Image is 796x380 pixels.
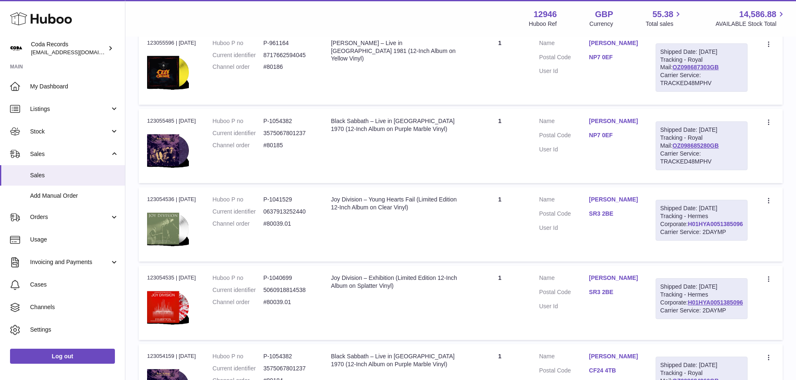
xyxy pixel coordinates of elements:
[263,365,314,372] dd: 3575067801237
[534,9,557,20] strong: 12946
[213,220,264,228] dt: Channel order
[673,64,719,70] a: OZ098687303GB
[213,365,264,372] dt: Current identifier
[263,208,314,216] dd: 0637913252440
[539,224,589,232] dt: User Id
[30,128,110,136] span: Stock
[539,146,589,154] dt: User Id
[30,150,110,158] span: Sales
[147,284,189,330] img: 129461744115793.png
[590,20,613,28] div: Currency
[539,302,589,310] dt: User Id
[30,83,119,91] span: My Dashboard
[30,281,119,289] span: Cases
[539,367,589,377] dt: Postal Code
[589,352,639,360] a: [PERSON_NAME]
[147,196,196,203] div: 123054536 | [DATE]
[660,150,743,166] div: Carrier Service: TRACKED48MPHV
[30,192,119,200] span: Add Manual Order
[660,283,743,291] div: Shipped Date: [DATE]
[660,204,743,212] div: Shipped Date: [DATE]
[539,274,589,284] dt: Name
[30,171,119,179] span: Sales
[589,288,639,296] a: SR3 2BE
[213,117,264,125] dt: Huboo P no
[263,141,314,149] dd: #80185
[715,20,786,28] span: AVAILABLE Stock Total
[263,220,314,228] dd: #80039.01
[147,274,196,282] div: 123054535 | [DATE]
[263,39,314,47] dd: P-961164
[331,352,460,368] div: Black Sabbath – Live in [GEOGRAPHIC_DATA] 1970 (12-Inch Album on Purple Marble Vinyl)
[589,53,639,61] a: NP7 0EF
[589,367,639,375] a: CF24 4TB
[263,117,314,125] dd: P-1054382
[30,213,110,221] span: Orders
[739,9,776,20] span: 14,586.88
[589,274,639,282] a: [PERSON_NAME]
[147,49,189,94] img: 129461709670476.png
[263,63,314,71] dd: #80186
[469,109,531,183] td: 1
[213,286,264,294] dt: Current identifier
[263,196,314,204] dd: P-1041529
[213,63,264,71] dt: Channel order
[589,131,639,139] a: NP7 0EF
[660,48,743,56] div: Shipped Date: [DATE]
[660,126,743,134] div: Shipped Date: [DATE]
[652,9,673,20] span: 55.38
[263,298,314,306] dd: #80039.01
[646,9,683,28] a: 55.38 Total sales
[469,187,531,262] td: 1
[656,43,748,92] div: Tracking - Royal Mail:
[539,196,589,206] dt: Name
[539,117,589,127] dt: Name
[213,208,264,216] dt: Current identifier
[469,266,531,340] td: 1
[213,141,264,149] dt: Channel order
[660,361,743,369] div: Shipped Date: [DATE]
[147,128,189,173] img: 129461755072384.png
[595,9,613,20] strong: GBP
[331,274,460,290] div: Joy Division – Exhibition (Limited Edition 12-Inch Album on Splatter Vinyl)
[539,131,589,141] dt: Postal Code
[147,352,196,360] div: 123054159 | [DATE]
[30,236,119,244] span: Usage
[673,142,719,149] a: OZ098685280GB
[213,196,264,204] dt: Huboo P no
[589,196,639,204] a: [PERSON_NAME]
[213,352,264,360] dt: Huboo P no
[263,274,314,282] dd: P-1040699
[213,51,264,59] dt: Current identifier
[331,196,460,211] div: Joy Division – Young Hearts Fail (Limited Edition 12-Inch Album on Clear Vinyl)
[147,117,196,125] div: 123055485 | [DATE]
[331,39,460,63] div: [PERSON_NAME] – Live in [GEOGRAPHIC_DATA] 1981 (12-Inch Album on Yellow Vinyl)
[688,221,743,227] a: H01HYA0051385096
[539,288,589,298] dt: Postal Code
[688,299,743,306] a: H01HYA0051385096
[10,349,115,364] a: Log out
[539,39,589,49] dt: Name
[656,278,748,319] div: Tracking - Hermes Corporate:
[646,20,683,28] span: Total sales
[589,210,639,218] a: SR3 2BE
[660,71,743,87] div: Carrier Service: TRACKED48MPHV
[589,117,639,125] a: [PERSON_NAME]
[660,307,743,315] div: Carrier Service: 2DAYMP
[147,39,196,47] div: 123055596 | [DATE]
[30,303,119,311] span: Channels
[656,121,748,170] div: Tracking - Royal Mail:
[539,67,589,75] dt: User Id
[147,206,189,251] img: 1744479162.png
[263,51,314,59] dd: 8717662594045
[715,9,786,28] a: 14,586.88 AVAILABLE Stock Total
[656,200,748,241] div: Tracking - Hermes Corporate:
[469,31,531,105] td: 1
[10,42,23,55] img: haz@pcatmedia.com
[31,40,106,56] div: Coda Records
[213,129,264,137] dt: Current identifier
[213,298,264,306] dt: Channel order
[263,352,314,360] dd: P-1054382
[331,117,460,133] div: Black Sabbath – Live in [GEOGRAPHIC_DATA] 1970 (12-Inch Album on Purple Marble Vinyl)
[539,53,589,63] dt: Postal Code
